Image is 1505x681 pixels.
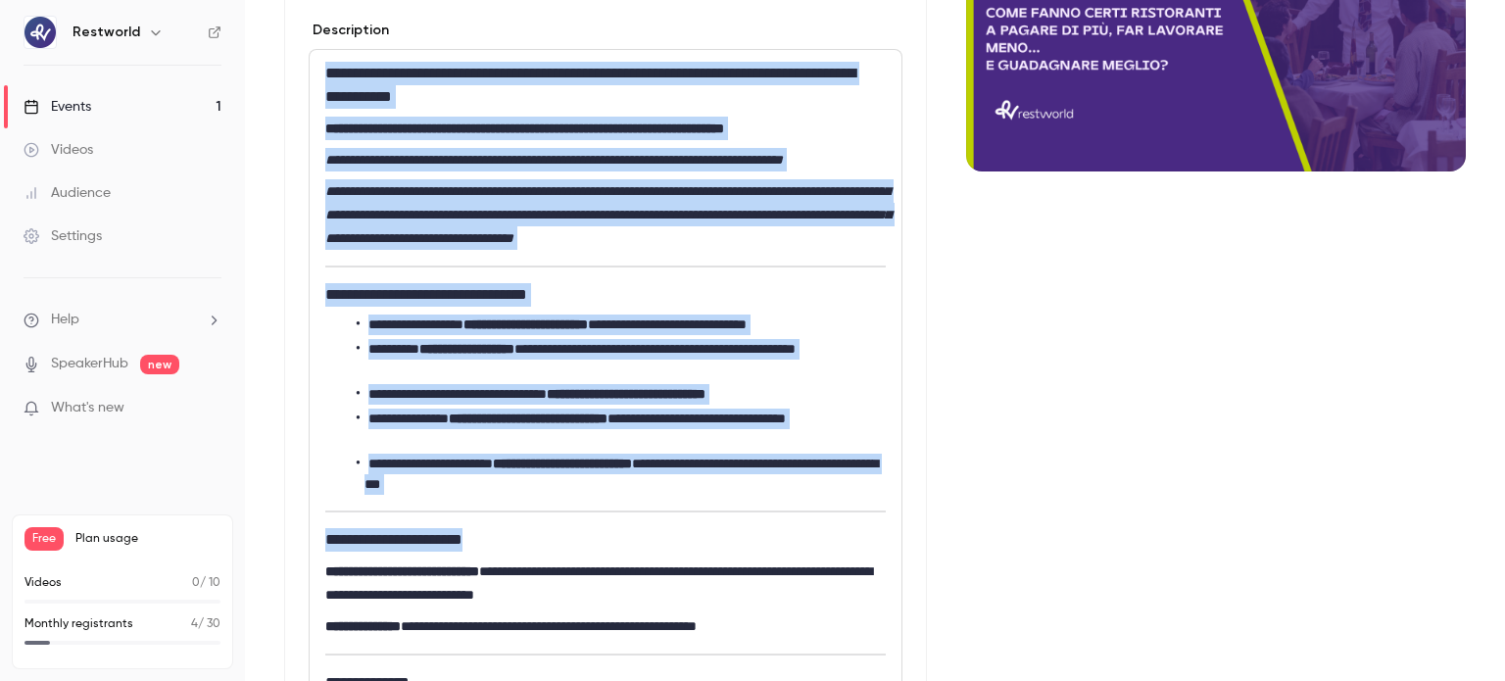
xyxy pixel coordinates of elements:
[191,615,220,633] p: / 30
[24,310,221,330] li: help-dropdown-opener
[24,226,102,246] div: Settings
[24,615,133,633] p: Monthly registrants
[73,23,140,42] h6: Restworld
[198,400,221,417] iframe: Noticeable Trigger
[51,398,124,418] span: What's new
[309,21,389,40] label: Description
[192,577,200,589] span: 0
[24,97,91,117] div: Events
[51,354,128,374] a: SpeakerHub
[24,574,62,592] p: Videos
[51,310,79,330] span: Help
[24,183,111,203] div: Audience
[24,17,56,48] img: Restworld
[24,527,64,551] span: Free
[191,618,198,630] span: 4
[24,140,93,160] div: Videos
[75,531,220,547] span: Plan usage
[140,355,179,374] span: new
[192,574,220,592] p: / 10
